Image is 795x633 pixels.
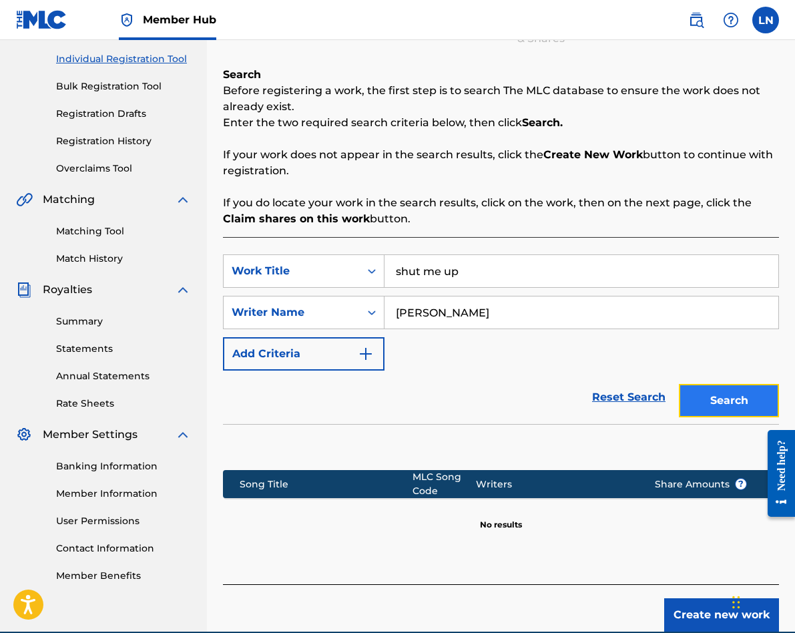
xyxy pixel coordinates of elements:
[43,427,138,443] span: Member Settings
[56,224,191,238] a: Matching Tool
[56,342,191,356] a: Statements
[522,116,563,129] strong: Search.
[718,7,744,33] div: Help
[240,477,413,491] div: Song Title
[688,12,704,28] img: search
[413,470,476,498] div: MLC Song Code
[43,192,95,208] span: Matching
[543,148,643,161] strong: Create New Work
[732,582,740,622] div: Drag
[16,192,33,208] img: Matching
[679,384,779,417] button: Search
[476,477,634,491] div: Writers
[223,147,779,179] p: If your work does not appear in the search results, click the button to continue with registration.
[480,503,522,531] p: No results
[56,79,191,93] a: Bulk Registration Tool
[175,427,191,443] img: expand
[723,12,739,28] img: help
[175,282,191,298] img: expand
[223,68,261,81] b: Search
[119,12,135,28] img: Top Rightsholder
[56,314,191,329] a: Summary
[728,569,795,633] iframe: Chat Widget
[758,420,795,527] iframe: Resource Center
[223,212,370,225] strong: Claim shares on this work
[56,162,191,176] a: Overclaims Tool
[56,369,191,383] a: Annual Statements
[683,7,710,33] a: Public Search
[223,337,384,371] button: Add Criteria
[56,134,191,148] a: Registration History
[223,83,779,115] p: Before registering a work, the first step is to search The MLC database to ensure the work does n...
[585,383,672,412] a: Reset Search
[223,254,779,424] form: Search Form
[56,397,191,411] a: Rate Sheets
[232,304,352,321] div: Writer Name
[143,12,216,27] span: Member Hub
[664,598,779,632] button: Create new work
[56,487,191,501] a: Member Information
[175,192,191,208] img: expand
[56,514,191,528] a: User Permissions
[752,7,779,33] div: User Menu
[56,569,191,583] a: Member Benefits
[223,115,779,131] p: Enter the two required search criteria below, then click
[655,477,747,491] span: Share Amounts
[56,542,191,556] a: Contact Information
[16,10,67,29] img: MLC Logo
[56,459,191,473] a: Banking Information
[358,346,374,362] img: 9d2ae6d4665cec9f34b9.svg
[56,107,191,121] a: Registration Drafts
[56,252,191,266] a: Match History
[56,52,191,66] a: Individual Registration Tool
[43,282,92,298] span: Royalties
[223,195,779,227] p: If you do locate your work in the search results, click on the work, then on the next page, click...
[736,479,746,489] span: ?
[16,282,32,298] img: Royalties
[16,427,32,443] img: Member Settings
[232,263,352,279] div: Work Title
